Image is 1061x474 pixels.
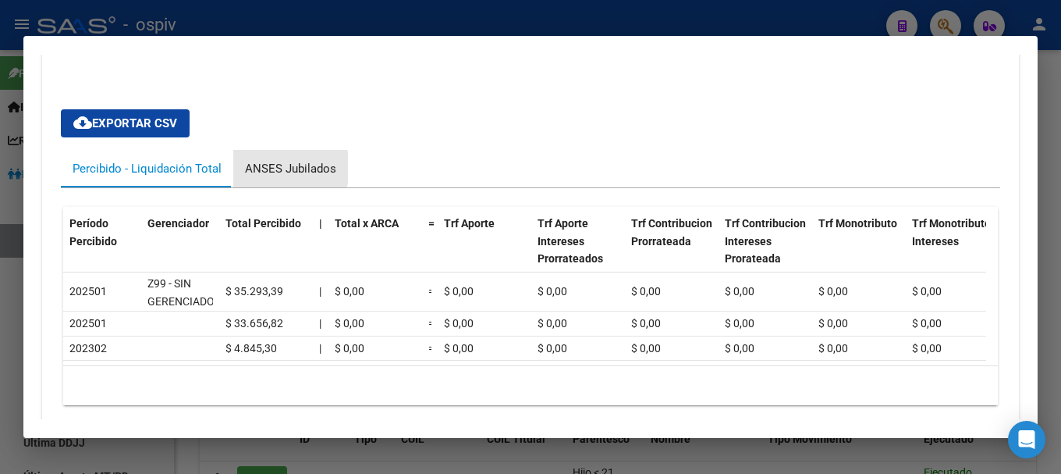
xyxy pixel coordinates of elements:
datatable-header-cell: Trf Aporte Intereses Prorrateados [531,207,625,294]
span: Aportes y Contribuciones del Afiliado: 27050905794 [84,39,377,54]
datatable-header-cell: Total Percibido [219,207,313,294]
span: | [319,217,322,230]
span: = [428,342,435,355]
span: Trf Contribucion Intereses Prorateada [725,217,806,266]
datatable-header-cell: | [313,207,328,294]
div: ANSES Jubilados [245,160,336,177]
span: $ 0,00 [912,285,942,298]
datatable-header-cell: Trf Contribucion Intereses Prorateada [719,207,812,294]
span: | [319,317,321,330]
span: $ 0,00 [444,342,474,355]
mat-icon: cloud_download [73,113,92,132]
span: $ 4.845,30 [225,342,277,355]
span: Gerenciador [147,217,209,230]
span: Trf Contribucion Prorrateada [631,217,712,248]
span: $ 33.656,82 [225,317,283,330]
span: $ 0,00 [912,317,942,330]
datatable-header-cell: Trf Aporte [438,207,531,294]
span: = [428,217,435,230]
span: Total Percibido [225,217,301,230]
span: $ 0,00 [725,342,754,355]
datatable-header-cell: Trf Contribucion Prorrateada [625,207,719,294]
span: $ 0,00 [725,317,754,330]
span: $ 0,00 [818,317,848,330]
span: $ 0,00 [538,285,567,298]
span: $ 0,00 [444,285,474,298]
span: $ 0,00 [818,285,848,298]
span: Trf Monotributo [818,217,897,230]
span: $ 0,00 [631,317,661,330]
span: $ 0,00 [538,317,567,330]
datatable-header-cell: Trf Monotributo [812,207,906,294]
span: Exportar CSV [73,116,177,130]
span: 202302 [69,342,107,355]
span: Total x ARCA [335,217,399,230]
span: Trf Aporte [444,217,495,230]
span: $ 0,00 [818,342,848,355]
div: Aportes y Contribuciones del Afiliado: 27050905794 [42,72,1019,444]
span: Trf Aporte Intereses Prorrateados [538,217,603,266]
button: Exportar CSV [61,109,190,137]
span: Período Percibido [69,217,117,248]
span: $ 0,00 [335,285,364,298]
div: Percibido - Liquidación Total [73,160,222,177]
span: Trf Monotributo Intereses [912,217,991,248]
span: $ 0,00 [538,342,567,355]
datatable-header-cell: Trf Monotributo Intereses [906,207,999,294]
span: $ 0,00 [912,342,942,355]
span: $ 0,00 [335,317,364,330]
datatable-header-cell: Total x ARCA [328,207,422,294]
span: $ 35.293,39 [225,285,283,298]
span: $ 0,00 [631,342,661,355]
span: $ 0,00 [335,342,364,355]
span: Z99 - SIN GERENCIADOR [147,277,222,308]
span: = [428,317,435,330]
datatable-header-cell: = [422,207,438,294]
span: $ 0,00 [631,285,661,298]
span: 202501 [69,285,107,298]
datatable-header-cell: Gerenciador [141,207,219,294]
span: | [319,285,321,298]
span: $ 0,00 [725,285,754,298]
span: | [319,342,321,355]
datatable-header-cell: Período Percibido [63,207,141,294]
span: 202501 [69,317,107,330]
span: $ 0,00 [444,317,474,330]
span: = [428,285,435,298]
div: Open Intercom Messenger [1008,421,1045,458]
